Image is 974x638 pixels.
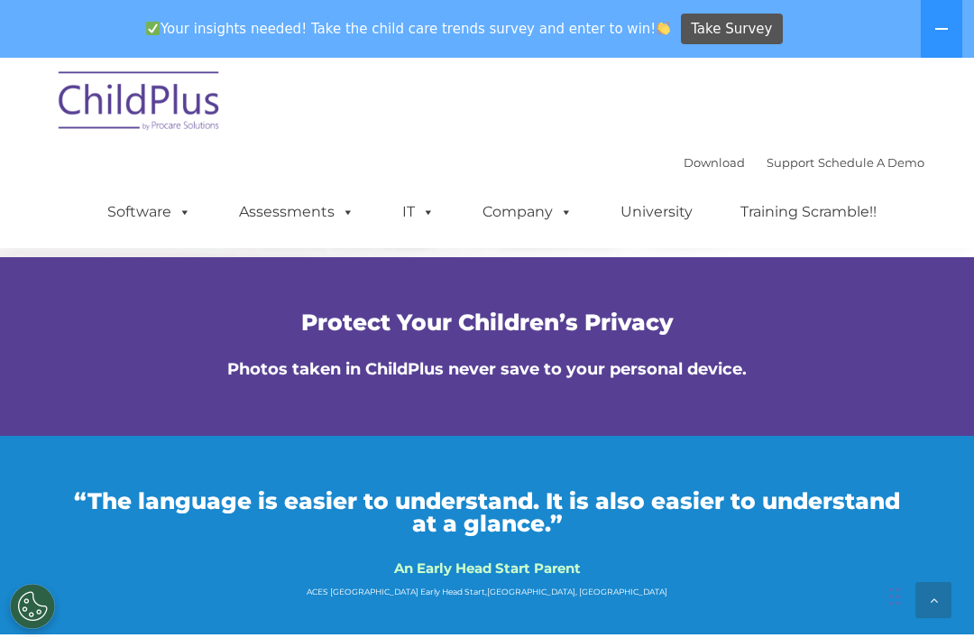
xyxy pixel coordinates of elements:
[818,155,924,170] a: Schedule A Demo
[767,155,814,170] a: Support
[681,14,783,45] a: Take Survey
[146,22,160,35] img: ✅
[74,487,900,537] span: “The language is easier to understand. It is also easier to understand at a glance.”
[138,12,678,47] span: Your insights needed! Take the child care trends survey and enter to win!
[691,14,772,45] span: Take Survey
[384,194,453,230] a: IT
[602,194,711,230] a: University
[221,194,372,230] a: Assessments
[89,194,209,230] a: Software
[657,22,670,35] img: 👏
[301,309,674,336] span: Protect Your Children’s Privacy
[670,443,974,638] iframe: Chat Widget
[889,569,900,624] div: Drag
[227,359,747,379] span: Photos taken in ChildPlus never save to your personal device.
[307,587,487,596] span: ACES [GEOGRAPHIC_DATA] Early Head Start,
[10,584,55,629] button: Cookies Settings
[487,587,667,596] span: [GEOGRAPHIC_DATA], [GEOGRAPHIC_DATA]
[394,559,581,577] strong: An Early Head Start Parent
[50,59,230,149] img: ChildPlus by Procare Solutions
[464,194,591,230] a: Company
[722,194,895,230] a: Training Scramble!!
[684,155,745,170] a: Download
[684,155,924,170] font: |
